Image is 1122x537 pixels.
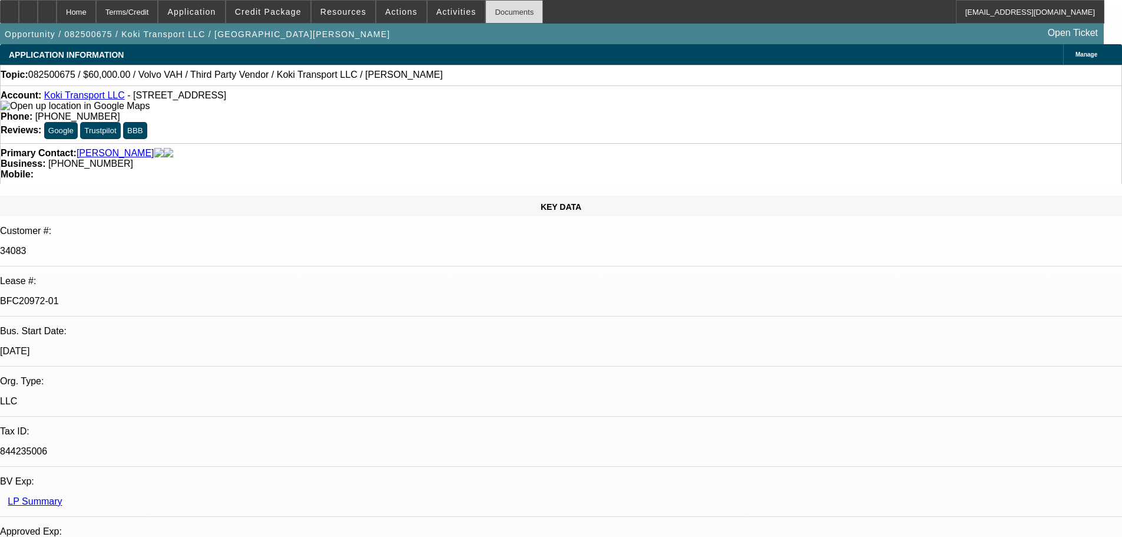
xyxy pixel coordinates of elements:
[436,7,476,17] span: Activities
[35,111,120,121] span: [PHONE_NUMBER]
[1,148,77,159] strong: Primary Contact:
[44,122,78,139] button: Google
[320,7,366,17] span: Resources
[80,122,120,139] button: Trustpilot
[164,148,173,159] img: linkedin-icon.png
[235,7,302,17] span: Credit Package
[9,50,124,60] span: APPLICATION INFORMATION
[1,111,32,121] strong: Phone:
[8,496,62,506] a: LP Summary
[1,169,34,179] strong: Mobile:
[154,148,164,159] img: facebook-icon.png
[312,1,375,23] button: Resources
[1,125,41,135] strong: Reviews:
[385,7,418,17] span: Actions
[167,7,216,17] span: Application
[541,202,581,212] span: KEY DATA
[376,1,426,23] button: Actions
[1043,23,1103,43] a: Open Ticket
[44,90,125,100] a: Koki Transport LLC
[1,159,45,169] strong: Business:
[127,90,226,100] span: - [STREET_ADDRESS]
[1,101,150,111] a: View Google Maps
[5,29,390,39] span: Opportunity / 082500675 / Koki Transport LLC / [GEOGRAPHIC_DATA][PERSON_NAME]
[1,90,41,100] strong: Account:
[428,1,485,23] button: Activities
[1,101,150,111] img: Open up location in Google Maps
[28,70,443,80] span: 082500675 / $60,000.00 / Volvo VAH / Third Party Vendor / Koki Transport LLC / [PERSON_NAME]
[1,70,28,80] strong: Topic:
[158,1,224,23] button: Application
[48,159,133,169] span: [PHONE_NUMBER]
[123,122,147,139] button: BBB
[226,1,310,23] button: Credit Package
[1075,51,1097,58] span: Manage
[77,148,154,159] a: [PERSON_NAME]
